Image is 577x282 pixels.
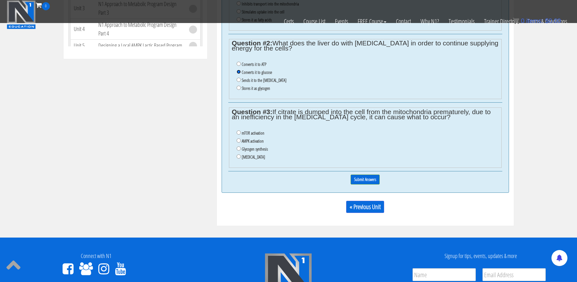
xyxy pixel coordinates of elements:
[70,39,95,52] td: Unit 5
[7,0,36,29] img: n1-education
[299,10,330,33] a: Course List
[413,268,476,281] input: Name
[242,70,272,75] label: Converts it to glucose
[242,62,266,67] label: Converts it to ATP
[353,10,391,33] a: FREE Course
[513,18,519,24] img: icon11.png
[330,10,353,33] a: Events
[523,10,572,33] a: Terms & Conditions
[391,10,416,33] a: Contact
[416,10,444,33] a: Why N1?
[479,10,523,33] a: Trainer Directory
[232,41,498,51] legend: What does the liver do with [MEDICAL_DATA] in order to continue supplying energy for the cells?
[5,253,187,259] h4: Connect with N1
[242,154,265,160] label: [MEDICAL_DATA]
[95,39,186,52] td: Designing a Local AMPK Lactic Based Program
[513,17,561,24] a: 0 items: $0.00
[36,1,50,9] a: 0
[482,268,546,281] input: Email Address
[351,175,380,184] input: Submit Answers
[346,201,384,213] a: « Previous Unit
[232,39,272,47] strong: Question #2:
[42,2,50,10] span: 0
[521,17,524,24] span: 0
[242,146,268,152] label: Glycogen synthesis
[279,10,299,33] a: Certs
[242,86,270,91] label: Stores it as glycogen
[232,108,272,115] strong: Question #3:
[390,253,572,259] h4: Signup for tips, events, updates & more
[444,10,479,33] a: Testimonials
[242,78,286,83] label: Sends it to the [MEDICAL_DATA]
[232,109,498,120] legend: If citrate is dumped into the cell from the mitochondria prematurely, due to an inefficiency in t...
[545,17,561,24] bdi: 0.00
[545,17,549,24] span: $
[242,130,264,136] label: mTOR activation
[242,138,264,144] label: AMPK activation
[526,17,543,24] span: items:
